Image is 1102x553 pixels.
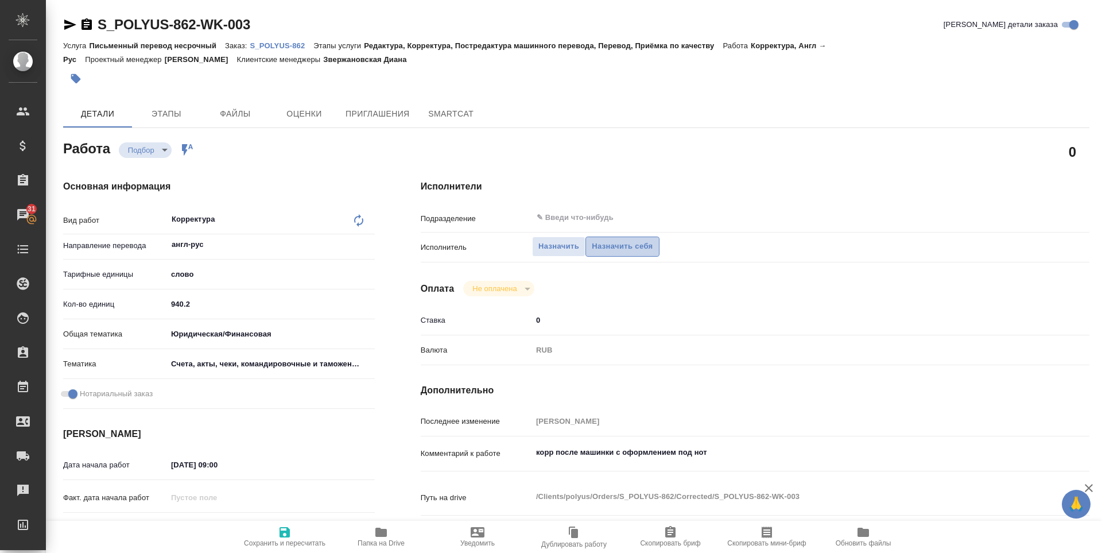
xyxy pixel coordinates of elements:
[119,142,172,158] div: Подбор
[944,19,1058,30] span: [PERSON_NAME] детали заказа
[63,459,167,471] p: Дата начала работ
[424,107,479,121] span: SmartCat
[250,40,313,50] a: S_POLYUS-862
[1069,142,1076,161] h2: 0
[532,312,1034,328] input: ✎ Введи что-нибудь
[421,492,532,504] p: Путь на drive
[323,55,415,64] p: Звержановская Диана
[63,137,110,158] h2: Работа
[585,237,659,257] button: Назначить себя
[532,413,1034,430] input: Пустое поле
[727,539,806,547] span: Скопировать мини-бриф
[532,487,1034,506] textarea: /Clients/polyus/Orders/S_POLYUS-862/Corrected/S_POLYUS-862-WK-003
[460,539,495,547] span: Уведомить
[723,41,751,50] p: Работа
[421,345,532,356] p: Валюта
[63,492,167,504] p: Факт. дата начала работ
[85,55,164,64] p: Проектный менеджер
[63,328,167,340] p: Общая тематика
[532,341,1034,360] div: RUB
[70,107,125,121] span: Детали
[80,388,153,400] span: Нотариальный заказ
[421,448,532,459] p: Комментарий к работе
[313,41,364,50] p: Этапы услуги
[63,66,88,91] button: Добавить тэг
[421,384,1089,397] h4: Дополнительно
[63,18,77,32] button: Скопировать ссылку для ЯМессенджера
[277,107,332,121] span: Оценки
[1062,490,1091,519] button: 🙏
[167,457,267,473] input: ✎ Введи что-нибудь
[815,521,911,553] button: Обновить файлы
[63,41,89,50] p: Услуга
[368,243,371,246] button: Open
[532,443,1034,462] textarea: корр после машинки с оформлением под нот
[165,55,237,64] p: [PERSON_NAME]
[236,521,333,553] button: Сохранить и пересчитать
[526,521,622,553] button: Дублировать работу
[421,242,532,253] p: Исполнитель
[1066,492,1086,516] span: 🙏
[719,521,815,553] button: Скопировать мини-бриф
[139,107,194,121] span: Этапы
[237,55,324,64] p: Клиентские менеджеры
[21,203,42,215] span: 31
[421,315,532,326] p: Ставка
[364,41,723,50] p: Редактура, Корректура, Постредактура машинного перевода, Перевод, Приёмка по качеству
[333,521,429,553] button: Папка на Drive
[538,240,579,253] span: Назначить
[167,519,267,536] input: ✎ Введи что-нибудь
[536,211,992,225] input: ✎ Введи что-нибудь
[244,539,325,547] span: Сохранить и пересчитать
[167,354,375,374] div: Счета, акты, чеки, командировочные и таможенные документы
[89,41,225,50] p: Письменный перевод несрочный
[63,215,167,226] p: Вид работ
[208,107,263,121] span: Файлы
[63,299,167,310] p: Кол-во единиц
[63,240,167,252] p: Направление перевода
[358,539,405,547] span: Папка на Drive
[63,180,375,194] h4: Основная информация
[167,324,375,344] div: Юридическая/Финансовая
[592,240,653,253] span: Назначить себя
[421,213,532,225] p: Подразделение
[541,540,607,548] span: Дублировать работу
[167,296,375,312] input: ✎ Введи что-нибудь
[421,416,532,427] p: Последнее изменение
[640,539,700,547] span: Скопировать бриф
[63,358,167,370] p: Тематика
[80,18,94,32] button: Скопировать ссылку
[836,539,891,547] span: Обновить файлы
[98,17,250,32] a: S_POLYUS-862-WK-003
[421,282,455,296] h4: Оплата
[463,281,534,296] div: Подбор
[63,427,375,441] h4: [PERSON_NAME]
[125,145,158,155] button: Подбор
[250,41,313,50] p: S_POLYUS-862
[421,180,1089,194] h4: Исполнители
[3,200,43,229] a: 31
[532,237,585,257] button: Назначить
[167,489,267,506] input: Пустое поле
[469,284,520,293] button: Не оплачена
[167,265,375,284] div: слово
[622,521,719,553] button: Скопировать бриф
[346,107,410,121] span: Приглашения
[63,269,167,280] p: Тарифные единицы
[1027,216,1030,219] button: Open
[429,521,526,553] button: Уведомить
[225,41,250,50] p: Заказ:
